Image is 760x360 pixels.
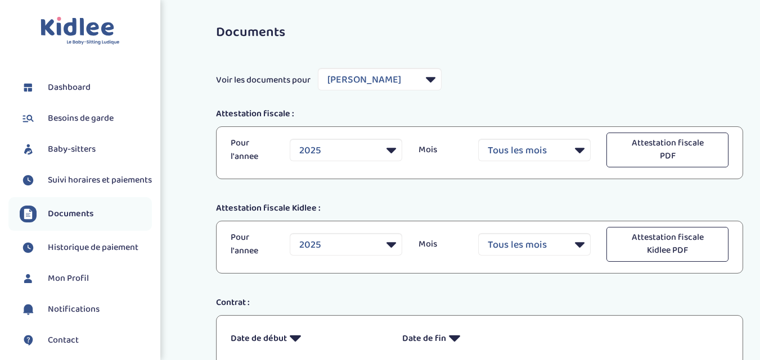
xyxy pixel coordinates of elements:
[20,172,152,189] a: Suivi horaires et paiements
[20,239,37,256] img: suivihoraire.svg
[419,238,461,251] p: Mois
[606,238,728,250] a: Attestation fiscale Kidlee PDF
[216,25,744,40] h3: Documents
[208,202,752,215] div: Attestation fiscale Kidlee :
[48,272,89,285] span: Mon Profil
[20,206,37,222] img: documents.svg
[48,174,152,187] span: Suivi horaires et paiements
[606,133,728,167] button: Attestation fiscale PDF
[20,141,37,158] img: babysitters.svg
[20,79,152,96] a: Dashboard
[48,112,114,125] span: Besoins de garde
[48,81,91,94] span: Dashboard
[20,239,152,256] a: Historique de paiement
[20,270,152,287] a: Mon Profil
[48,303,100,316] span: Notifications
[208,107,752,121] div: Attestation fiscale :
[48,143,96,156] span: Baby-sitters
[20,332,152,349] a: Contact
[20,172,37,189] img: suivihoraire.svg
[20,79,37,96] img: dashboard.svg
[20,110,152,127] a: Besoins de garde
[20,301,37,318] img: notification.svg
[606,143,728,156] a: Attestation fiscale PDF
[20,332,37,349] img: contact.svg
[20,206,152,222] a: Documents
[606,227,728,262] button: Attestation fiscale Kidlee PDF
[20,141,152,158] a: Baby-sitters
[20,270,37,287] img: profil.svg
[41,17,120,45] img: logo.svg
[48,241,138,254] span: Historique de paiement
[231,324,385,352] p: Date de début
[231,231,273,258] p: Pour l'annee
[20,301,152,318] a: Notifications
[419,143,461,157] p: Mois
[48,334,79,347] span: Contact
[208,296,752,309] div: Contrat :
[48,207,94,221] span: Documents
[20,110,37,127] img: besoin.svg
[216,74,311,87] span: Voir les documents pour
[402,324,557,352] p: Date de fin
[231,136,273,163] p: Pour l'annee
